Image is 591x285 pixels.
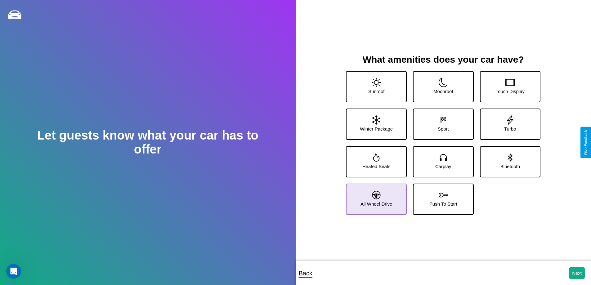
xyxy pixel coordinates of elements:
[438,125,449,133] p: Sport
[433,87,453,96] p: Moonroof
[360,200,392,208] p: All Wheel Drive
[435,162,451,171] p: Carplay
[500,162,520,171] p: Bluetooth
[6,264,21,279] iframe: Intercom live chat
[29,128,266,156] h2: Let guests know what your car has to offer
[360,125,393,133] p: Winter Package
[429,200,457,208] p: Push To Start
[496,87,525,96] p: Touch Display
[340,54,547,65] h3: What amenities does your car have?
[569,267,585,279] button: Next
[299,268,312,279] p: Back
[504,125,516,133] p: Turbo
[584,130,588,155] div: Give Feedback
[362,162,391,171] p: Heated Seats
[368,87,385,96] p: Sunroof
